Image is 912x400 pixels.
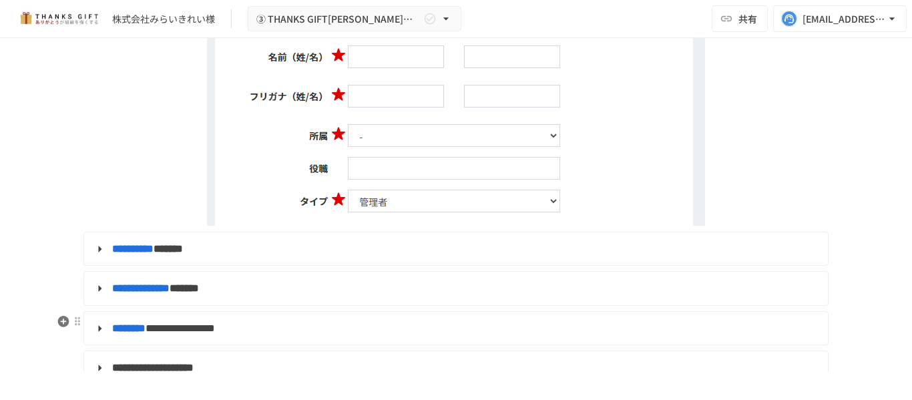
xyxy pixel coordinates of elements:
[712,5,768,32] button: 共有
[803,11,885,27] div: [EMAIL_ADDRESS][DOMAIN_NAME]
[773,5,907,32] button: [EMAIL_ADDRESS][DOMAIN_NAME]
[256,11,421,27] span: ③ THANKS GIFT[PERSON_NAME]mtg
[112,12,215,26] div: 株式会社みらいきれい様
[738,11,757,26] span: 共有
[16,8,101,29] img: mMP1OxWUAhQbsRWCurg7vIHe5HqDpP7qZo7fRoNLXQh
[248,6,461,32] button: ③ THANKS GIFT[PERSON_NAME]mtg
